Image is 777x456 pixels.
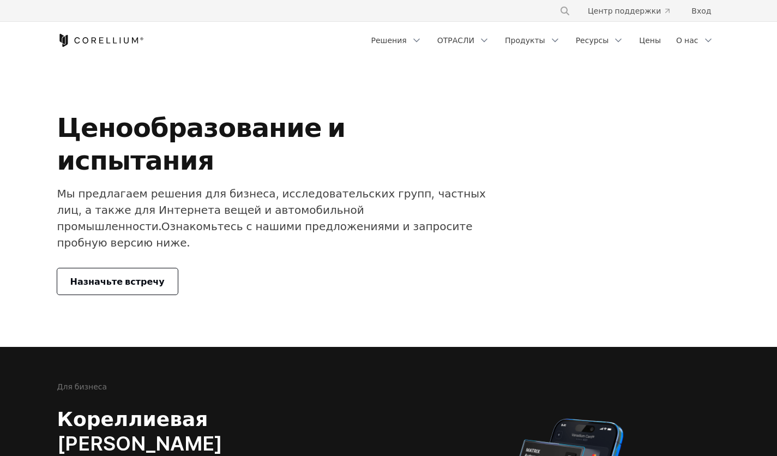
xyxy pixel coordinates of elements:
[437,35,474,46] ya-tr-span: ОТРАСЛИ
[576,35,609,46] ya-tr-span: Ресурсы
[691,5,711,16] ya-tr-span: Вход
[57,268,178,295] a: Назначьте встречу
[57,111,346,176] ya-tr-span: Ценообразование и испытания
[57,34,144,47] a: Дом Кореллиума
[57,220,473,249] ya-tr-span: Ознакомьтесь с нашими предложениями и запросите пробную версию ниже.
[57,407,222,455] ya-tr-span: Кореллиевая [PERSON_NAME]
[676,35,698,46] ya-tr-span: О нас
[57,382,107,391] ya-tr-span: Для бизнеса
[639,35,661,46] ya-tr-span: Цены
[588,5,661,16] ya-tr-span: Центр поддержки
[555,1,575,21] button: Поиск
[371,35,407,46] ya-tr-span: Решения
[365,31,720,50] div: Навигационное меню
[546,1,720,21] div: Навигационное меню
[57,187,486,233] ya-tr-span: Мы предлагаем решения для бизнеса, исследовательских групп, частных лиц, а также для Интернета ве...
[505,35,545,46] ya-tr-span: Продукты
[70,275,165,288] ya-tr-span: Назначьте встречу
